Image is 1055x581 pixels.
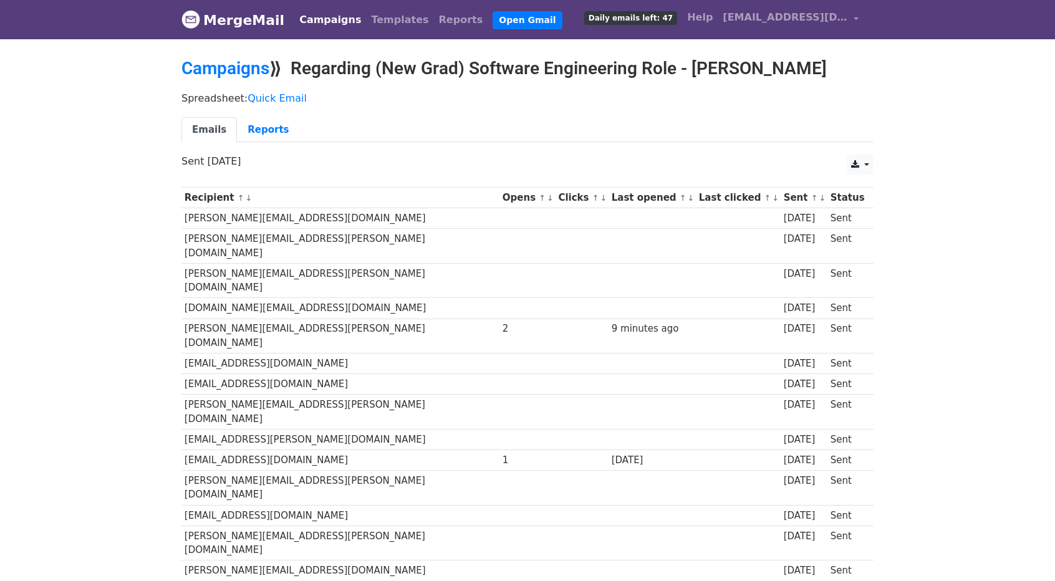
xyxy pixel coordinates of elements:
th: Recipient [181,188,499,208]
div: [DATE] [612,453,693,468]
td: [EMAIL_ADDRESS][PERSON_NAME][DOMAIN_NAME] [181,429,499,449]
td: [PERSON_NAME][EMAIL_ADDRESS][PERSON_NAME][DOMAIN_NAME] [181,229,499,264]
p: Sent [DATE] [181,155,874,168]
td: [PERSON_NAME][EMAIL_ADDRESS][DOMAIN_NAME] [181,208,499,229]
td: [PERSON_NAME][EMAIL_ADDRESS][PERSON_NAME][DOMAIN_NAME] [181,395,499,430]
a: ↓ [688,193,695,203]
div: [DATE] [784,474,825,488]
div: [DATE] [784,509,825,523]
div: 1 [503,453,552,468]
a: Templates [366,7,433,32]
div: [DATE] [784,377,825,391]
th: Clicks [556,188,609,208]
td: [PERSON_NAME][EMAIL_ADDRESS][PERSON_NAME][DOMAIN_NAME] [181,319,499,353]
span: Daily emails left: 47 [584,11,677,25]
a: ↓ [245,193,252,203]
th: Last clicked [696,188,781,208]
td: Sent [827,374,867,395]
a: MergeMail [181,7,284,33]
td: Sent [827,526,867,560]
td: Sent [827,560,867,581]
div: [DATE] [784,433,825,447]
td: [PERSON_NAME][EMAIL_ADDRESS][PERSON_NAME][DOMAIN_NAME] [181,526,499,560]
div: [DATE] [784,453,825,468]
td: [EMAIL_ADDRESS][DOMAIN_NAME] [181,505,499,526]
img: MergeMail logo [181,10,200,29]
td: [PERSON_NAME][EMAIL_ADDRESS][PERSON_NAME][DOMAIN_NAME] [181,263,499,298]
div: 2 [503,322,552,336]
div: 9 minutes ago [612,322,693,336]
td: Sent [827,429,867,449]
a: ↓ [819,193,826,203]
div: [DATE] [784,357,825,371]
div: [DATE] [784,211,825,226]
td: Sent [827,505,867,526]
iframe: Chat Widget [993,521,1055,581]
a: ↓ [772,193,779,203]
td: Sent [827,450,867,471]
a: Emails [181,117,237,143]
a: Campaigns [294,7,366,32]
a: Open Gmail [493,11,562,29]
th: Opens [499,188,556,208]
a: ↓ [600,193,607,203]
a: ↑ [764,193,771,203]
div: [DATE] [784,232,825,246]
th: Last opened [609,188,696,208]
a: ↑ [680,193,686,203]
a: Reports [237,117,299,143]
div: [DATE] [784,301,825,315]
th: Status [827,188,867,208]
a: ↑ [539,193,546,203]
div: [DATE] [784,398,825,412]
a: ↑ [811,193,818,203]
span: [EMAIL_ADDRESS][DOMAIN_NAME] [723,10,847,25]
a: ↓ [547,193,554,203]
td: [PERSON_NAME][EMAIL_ADDRESS][PERSON_NAME][DOMAIN_NAME] [181,471,499,506]
a: Quick Email [248,92,307,104]
td: Sent [827,208,867,229]
td: [EMAIL_ADDRESS][DOMAIN_NAME] [181,374,499,395]
a: ↑ [238,193,244,203]
a: [EMAIL_ADDRESS][DOMAIN_NAME] [718,5,864,34]
a: Campaigns [181,58,269,79]
td: Sent [827,395,867,430]
a: ↑ [592,193,599,203]
p: Spreadsheet: [181,92,874,105]
a: Reports [434,7,488,32]
th: Sent [781,188,827,208]
td: [PERSON_NAME][EMAIL_ADDRESS][DOMAIN_NAME] [181,560,499,581]
td: Sent [827,353,867,374]
td: Sent [827,471,867,506]
td: Sent [827,319,867,353]
div: [DATE] [784,564,825,578]
a: Daily emails left: 47 [579,5,682,30]
h2: ⟫ Regarding (New Grad) Software Engineering Role - [PERSON_NAME] [181,58,874,79]
td: Sent [827,229,867,264]
td: [DOMAIN_NAME][EMAIL_ADDRESS][DOMAIN_NAME] [181,298,499,319]
div: [DATE] [784,322,825,336]
td: [EMAIL_ADDRESS][DOMAIN_NAME] [181,450,499,471]
td: Sent [827,298,867,319]
a: Help [682,5,718,30]
div: [DATE] [784,529,825,544]
td: [EMAIL_ADDRESS][DOMAIN_NAME] [181,353,499,374]
div: [DATE] [784,267,825,281]
td: Sent [827,263,867,298]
